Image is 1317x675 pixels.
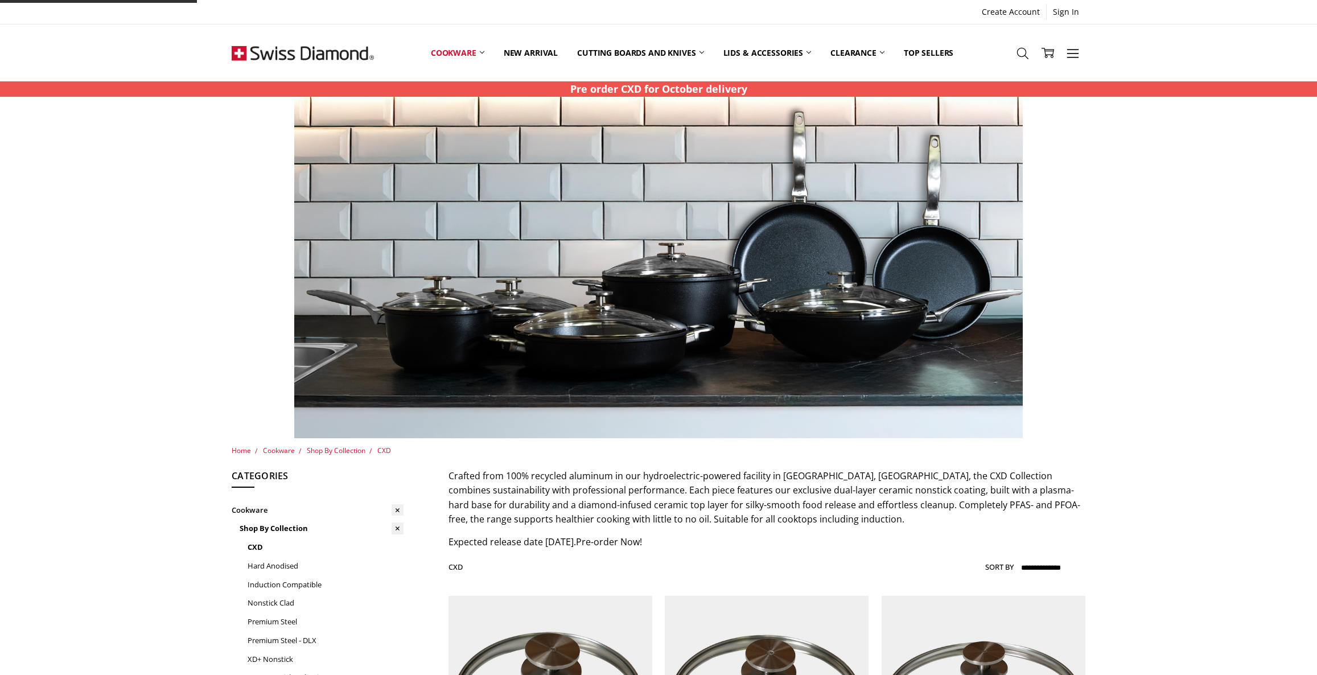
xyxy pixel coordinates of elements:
[248,575,404,594] a: Induction Compatible
[714,27,821,78] a: Lids & Accessories
[894,27,963,78] a: Top Sellers
[570,82,747,96] strong: Pre order CXD for October delivery
[1047,4,1085,20] a: Sign In
[985,558,1014,576] label: Sort By
[232,24,374,81] img: Free Shipping On Every Order
[248,557,404,575] a: Hard Anodised
[421,27,494,78] a: Cookware
[232,469,404,488] h5: Categories
[448,562,463,571] h1: CXD
[232,446,251,455] a: Home
[248,650,404,669] a: XD+ Nonstick
[248,538,404,557] a: CXD
[567,27,714,78] a: Cutting boards and knives
[248,594,404,612] a: Nonstick Clad
[821,27,894,78] a: Clearance
[240,519,404,538] a: Shop By Collection
[248,631,404,650] a: Premium Steel - DLX
[976,4,1046,20] a: Create Account
[232,501,404,520] a: Cookware
[263,446,295,455] a: Cookware
[576,536,642,548] span: Pre-order Now!
[448,470,1080,526] span: Crafted from 100% recycled aluminum in our hydroelectric-powered facility in [GEOGRAPHIC_DATA], [...
[307,446,365,455] a: Shop By Collection
[494,27,567,78] a: New arrival
[377,446,391,455] a: CXD
[448,536,642,548] span: Expected release date [DATE].
[248,612,404,631] a: Premium Steel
